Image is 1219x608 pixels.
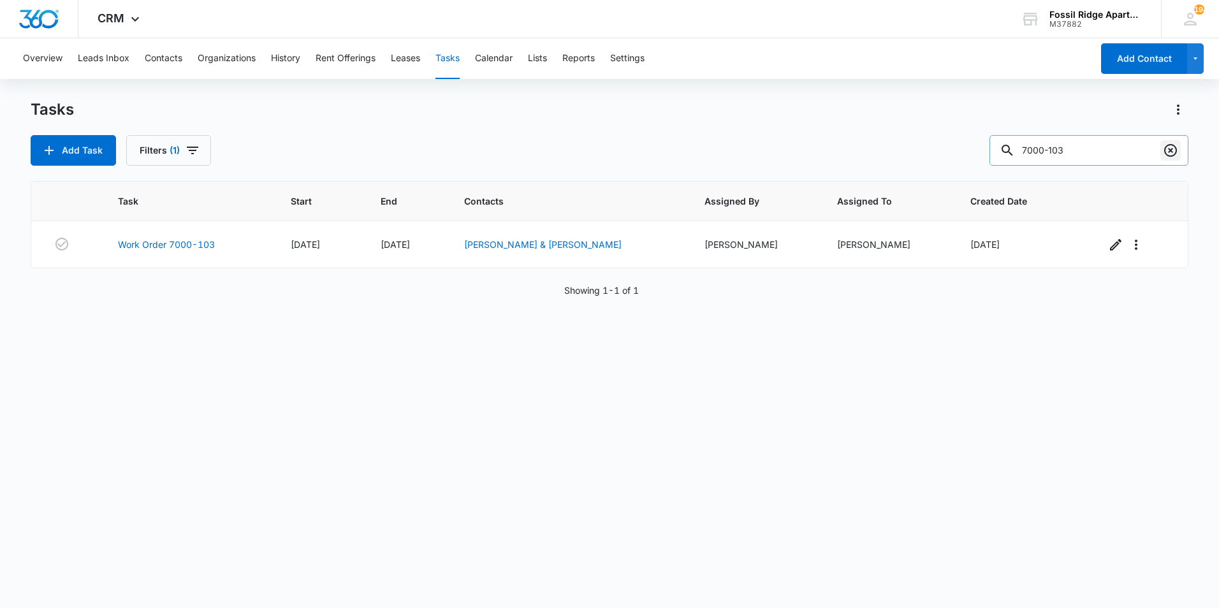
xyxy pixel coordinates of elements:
[291,239,320,250] span: [DATE]
[291,194,332,208] span: Start
[1168,99,1188,120] button: Actions
[1049,20,1142,29] div: account id
[528,38,547,79] button: Lists
[704,238,807,251] div: [PERSON_NAME]
[464,239,622,250] a: [PERSON_NAME] & [PERSON_NAME]
[1049,10,1142,20] div: account name
[23,38,62,79] button: Overview
[970,239,1000,250] span: [DATE]
[837,194,921,208] span: Assigned To
[562,38,595,79] button: Reports
[475,38,513,79] button: Calendar
[198,38,256,79] button: Organizations
[31,100,74,119] h1: Tasks
[464,194,655,208] span: Contacts
[704,194,788,208] span: Assigned By
[271,38,300,79] button: History
[145,38,182,79] button: Contacts
[1160,140,1181,161] button: Clear
[381,239,410,250] span: [DATE]
[78,38,129,79] button: Leads Inbox
[435,38,460,79] button: Tasks
[126,135,211,166] button: Filters(1)
[118,194,242,208] span: Task
[970,194,1056,208] span: Created Date
[31,135,116,166] button: Add Task
[837,238,939,251] div: [PERSON_NAME]
[564,284,639,297] p: Showing 1-1 of 1
[989,135,1188,166] input: Search Tasks
[391,38,420,79] button: Leases
[1194,4,1204,15] span: 194
[610,38,645,79] button: Settings
[381,194,416,208] span: End
[170,146,180,155] span: (1)
[316,38,376,79] button: Rent Offerings
[1194,4,1204,15] div: notifications count
[1101,43,1187,74] button: Add Contact
[98,11,124,25] span: CRM
[118,238,215,251] a: Work Order 7000-103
